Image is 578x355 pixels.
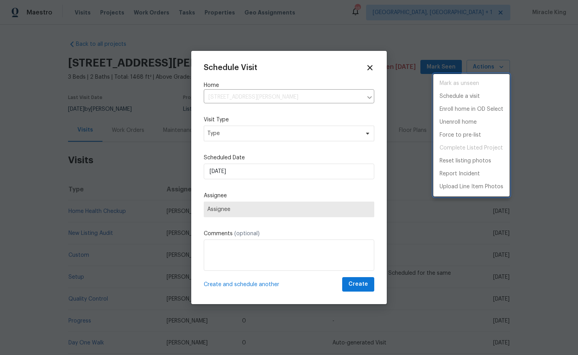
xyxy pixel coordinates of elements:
p: Unenroll home [440,118,477,126]
p: Enroll home in OD Select [440,105,503,114]
p: Report Incident [440,170,480,178]
p: Upload Line Item Photos [440,183,503,191]
p: Schedule a visit [440,92,480,101]
span: Project is already completed [433,142,510,155]
p: Force to pre-list [440,131,481,139]
p: Reset listing photos [440,157,491,165]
